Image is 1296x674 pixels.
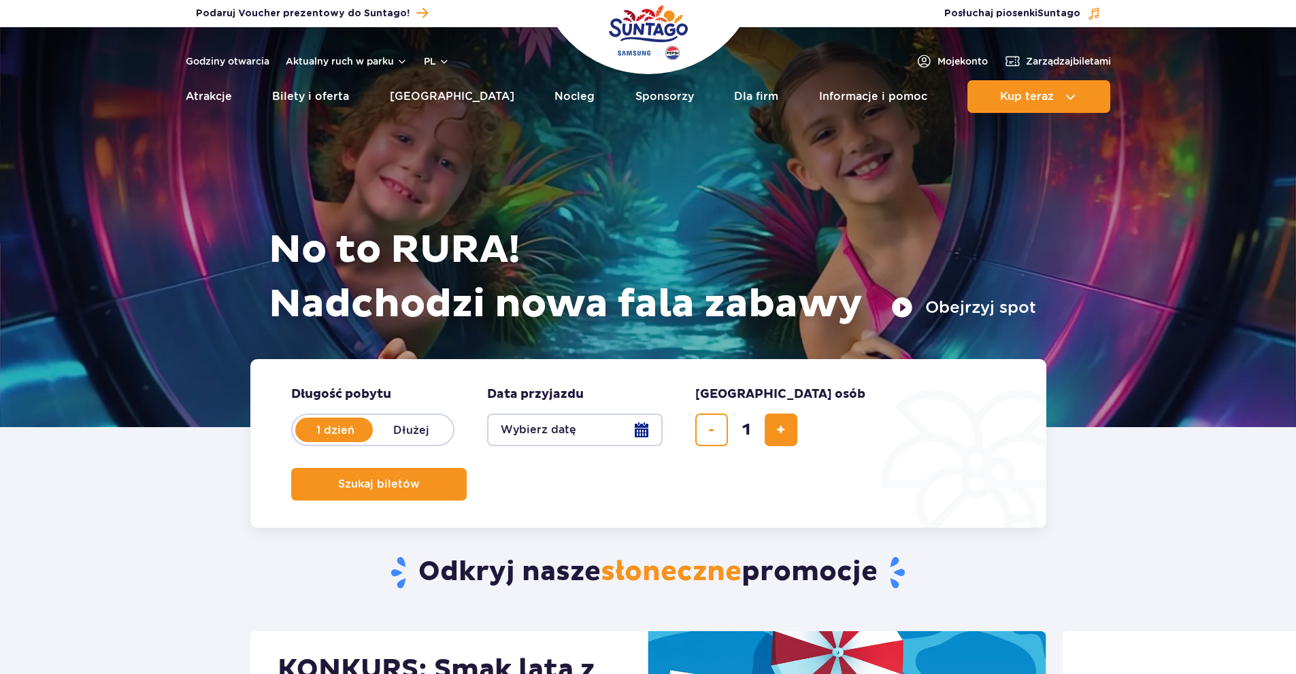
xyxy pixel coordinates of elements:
[424,54,450,68] button: pl
[1004,53,1111,69] a: Zarządzajbiletami
[291,468,467,501] button: Szukaj biletów
[730,414,763,446] input: liczba biletów
[765,414,797,446] button: dodaj bilet
[695,414,728,446] button: usuń bilet
[186,54,269,68] a: Godziny otwarcia
[734,80,778,113] a: Dla firm
[297,416,374,444] label: 1 dzień
[250,555,1046,590] h2: Odkryj nasze promocje
[250,359,1046,528] form: Planowanie wizyty w Park of Poland
[272,80,349,113] a: Bilety i oferta
[554,80,595,113] a: Nocleg
[891,297,1036,318] button: Obejrzyj spot
[196,4,428,22] a: Podaruj Voucher prezentowy do Suntago!
[487,414,663,446] button: Wybierz datę
[291,386,391,403] span: Długość pobytu
[373,416,450,444] label: Dłużej
[944,7,1080,20] span: Posłuchaj piosenki
[1037,9,1080,18] span: Suntago
[916,53,988,69] a: Mojekonto
[269,223,1036,332] h1: No to RURA! Nadchodzi nowa fala zabawy
[819,80,927,113] a: Informacje i pomoc
[196,7,410,20] span: Podaruj Voucher prezentowy do Suntago!
[186,80,232,113] a: Atrakcje
[695,386,865,403] span: [GEOGRAPHIC_DATA] osób
[1000,90,1054,103] span: Kup teraz
[487,386,584,403] span: Data przyjazdu
[338,478,420,490] span: Szukaj biletów
[635,80,694,113] a: Sponsorzy
[1026,54,1111,68] span: Zarządzaj biletami
[286,56,408,67] button: Aktualny ruch w parku
[601,555,742,589] span: słoneczne
[937,54,988,68] span: Moje konto
[944,7,1101,20] button: Posłuchaj piosenkiSuntago
[967,80,1110,113] button: Kup teraz
[390,80,514,113] a: [GEOGRAPHIC_DATA]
